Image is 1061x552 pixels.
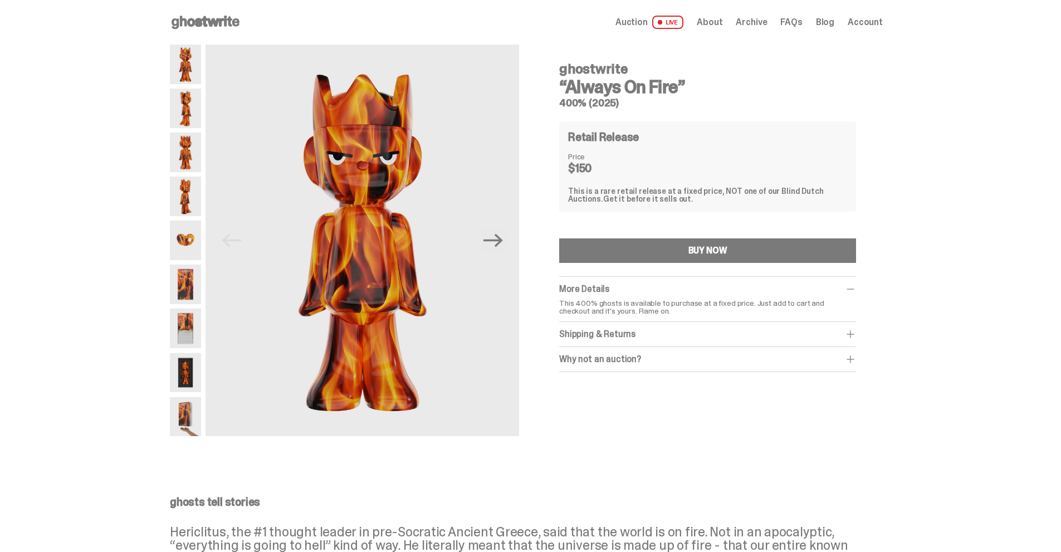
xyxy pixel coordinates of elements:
span: Get it before it sells out. [603,194,693,204]
h5: 400% (2025) [559,98,856,108]
a: About [697,18,722,27]
img: Always-On-Fire---Website-Archive.2485X.png [170,89,201,128]
div: This is a rare retail release at a fixed price, NOT one of our Blind Dutch Auctions. [568,187,847,203]
div: Shipping & Returns [559,329,856,340]
a: FAQs [780,18,802,27]
a: Blog [816,18,834,27]
p: ghosts tell stories [170,496,883,507]
h4: Retail Release [568,131,639,143]
img: Always-On-Fire---Website-Archive.2484X.png [170,45,201,84]
div: BUY NOW [688,246,727,255]
span: LIVE [652,16,684,29]
img: Always-On-Fire---Website-Archive.2494X.png [170,309,201,348]
a: Archive [736,18,767,27]
h4: ghostwrite [559,62,856,76]
h3: “Always On Fire” [559,78,856,96]
span: More Details [559,283,609,295]
a: Auction LIVE [615,16,683,29]
img: Always-On-Fire---Website-Archive.2490X.png [170,221,201,260]
p: This 400% ghosts is available to purchase at a fixed price. Just add to cart and checkout and it'... [559,299,856,315]
img: Always-On-Fire---Website-Archive.2484X.png [206,45,519,436]
span: Auction [615,18,648,27]
div: Why not an auction? [559,354,856,365]
img: Always-On-Fire---Website-Archive.2497X.png [170,353,201,393]
a: Account [848,18,883,27]
img: Always-On-Fire---Website-Archive.2487X.png [170,133,201,172]
img: Always-On-Fire---Website-Archive.2491X.png [170,265,201,304]
img: Always-On-Fire---Website-Archive.2522XX.png [170,397,201,437]
dd: $150 [568,163,624,174]
button: BUY NOW [559,238,856,263]
dt: Price [568,153,624,160]
img: Always-On-Fire---Website-Archive.2489X.png [170,177,201,216]
button: Next [481,228,506,253]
